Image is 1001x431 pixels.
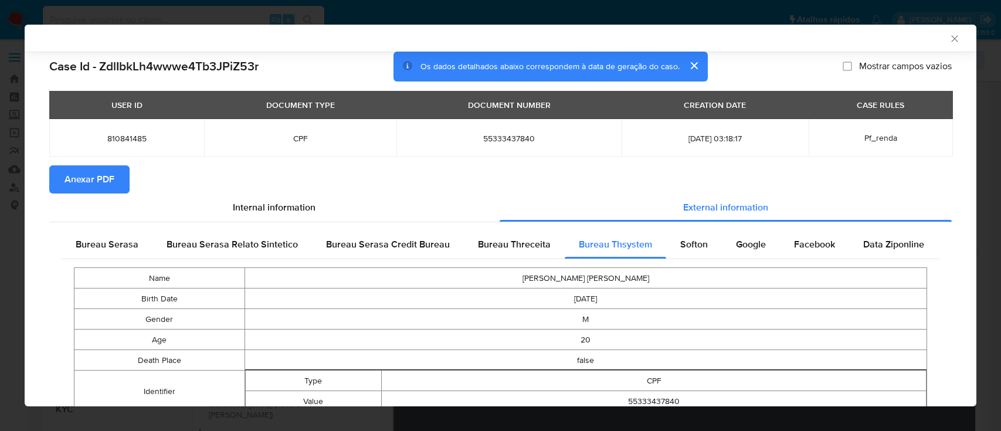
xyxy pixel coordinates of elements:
[326,237,450,251] span: Bureau Serasa Credit Bureau
[245,330,927,350] td: 20
[245,309,927,330] td: M
[65,167,114,192] span: Anexar PDF
[478,237,551,251] span: Bureau Threceita
[76,237,138,251] span: Bureau Serasa
[233,201,315,214] span: Internal information
[74,371,245,412] td: Identifier
[461,95,558,115] div: DOCUMENT NUMBER
[74,309,245,330] td: Gender
[736,237,766,251] span: Google
[259,95,342,115] div: DOCUMENT TYPE
[579,237,652,251] span: Bureau Thsystem
[104,95,150,115] div: USER ID
[74,289,245,309] td: Birth Date
[680,237,708,251] span: Softon
[382,391,927,412] td: 55333437840
[794,237,835,251] span: Facebook
[410,133,607,144] span: 55333437840
[677,95,753,115] div: CREATION DATE
[25,25,976,406] div: closure-recommendation-modal
[863,237,924,251] span: Data Ziponline
[63,133,190,144] span: 810841485
[49,194,952,222] div: Detailed info
[74,268,245,289] td: Name
[49,59,259,74] h2: Case Id - ZdlIbkLh4wwwe4Tb3JPiZ53r
[850,95,911,115] div: CASE RULES
[218,133,382,144] span: CPF
[420,60,680,72] span: Os dados detalhados abaixo correspondem à data de geração do caso.
[74,350,245,371] td: Death Place
[864,132,897,144] span: Pf_renda
[245,289,927,309] td: [DATE]
[245,350,927,371] td: false
[843,62,852,71] input: Mostrar campos vazios
[74,330,245,350] td: Age
[382,371,927,391] td: CPF
[245,268,927,289] td: [PERSON_NAME] [PERSON_NAME]
[636,133,795,144] span: [DATE] 03:18:17
[49,165,130,194] button: Anexar PDF
[245,391,381,412] td: Value
[859,60,952,72] span: Mostrar campos vazios
[683,201,768,214] span: External information
[62,230,939,259] div: Detailed external info
[680,52,708,80] button: cerrar
[167,237,298,251] span: Bureau Serasa Relato Sintetico
[949,33,959,43] button: Fechar a janela
[245,371,381,391] td: Type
